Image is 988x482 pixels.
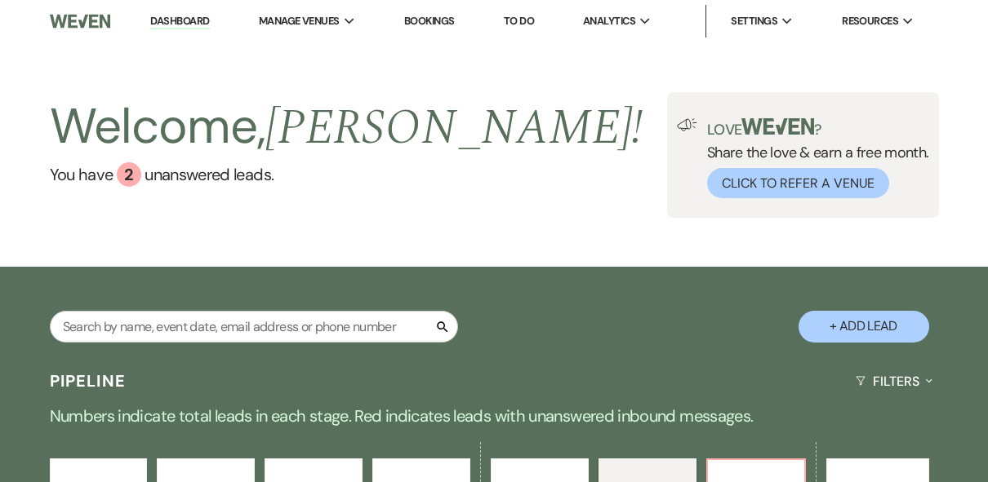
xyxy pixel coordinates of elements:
span: Settings [731,13,777,29]
button: + Add Lead [799,311,929,343]
span: Analytics [583,13,635,29]
img: loud-speaker-illustration.svg [677,118,697,131]
span: [PERSON_NAME] ! [265,91,643,166]
button: Filters [849,360,938,403]
a: Bookings [404,14,455,28]
a: To Do [504,14,534,28]
a: You have 2 unanswered leads. [50,162,643,187]
h2: Welcome, [50,92,643,162]
h3: Pipeline [50,369,127,392]
img: Weven Logo [50,4,110,38]
span: Manage Venues [259,13,340,29]
div: 2 [117,162,141,187]
img: weven-logo-green.svg [741,118,814,135]
button: Click to Refer a Venue [707,168,889,198]
a: Dashboard [150,14,209,29]
span: Resources [842,13,898,29]
div: Share the love & earn a free month. [697,118,929,198]
p: Love ? [707,118,929,137]
input: Search by name, event date, email address or phone number [50,311,458,343]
